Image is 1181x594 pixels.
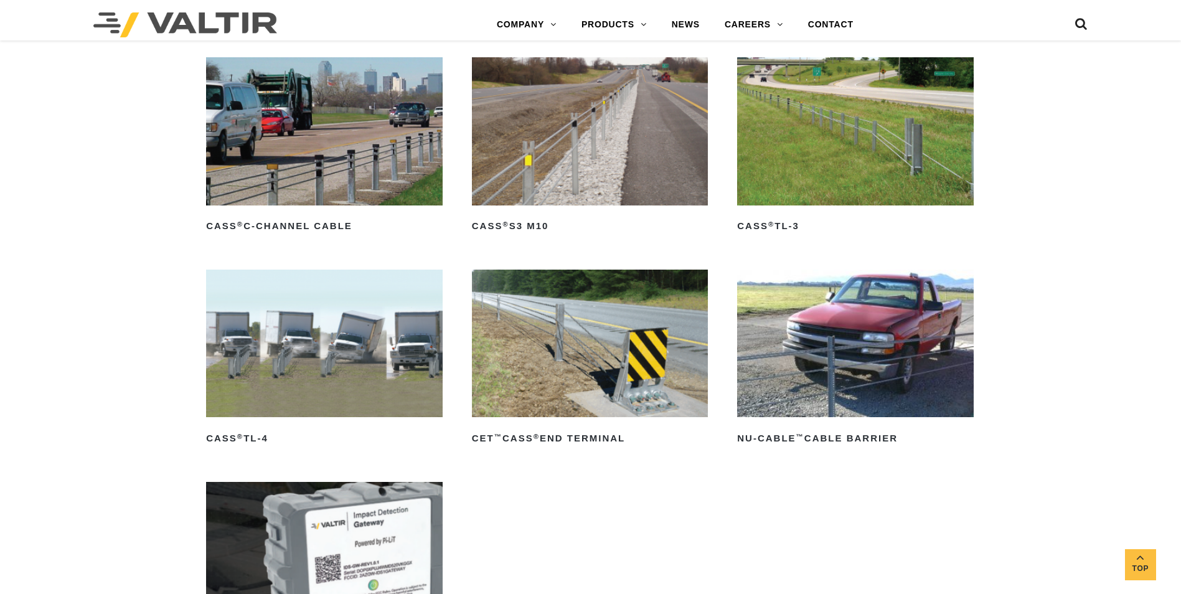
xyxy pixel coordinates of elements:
[472,428,708,448] h2: CET CASS End Terminal
[472,57,708,236] a: CASS®S3 M10
[737,270,974,448] a: NU-CABLE™Cable Barrier
[1125,562,1156,576] span: Top
[569,12,659,37] a: PRODUCTS
[659,12,712,37] a: NEWS
[472,217,708,237] h2: CASS S3 M10
[206,217,443,237] h2: CASS C-Channel Cable
[502,220,509,228] sup: ®
[206,57,443,236] a: CASS®C-Channel Cable
[737,57,974,236] a: CASS®TL-3
[206,428,443,448] h2: CASS TL-4
[237,220,243,228] sup: ®
[484,12,569,37] a: COMPANY
[93,12,277,37] img: Valtir
[712,12,796,37] a: CAREERS
[494,433,502,440] sup: ™
[472,270,708,448] a: CET™CASS®End Terminal
[737,428,974,448] h2: NU-CABLE Cable Barrier
[534,433,540,440] sup: ®
[237,433,243,440] sup: ®
[206,270,443,448] a: CASS®TL-4
[768,220,774,228] sup: ®
[737,217,974,237] h2: CASS TL-3
[1125,549,1156,580] a: Top
[796,433,804,440] sup: ™
[796,12,866,37] a: CONTACT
